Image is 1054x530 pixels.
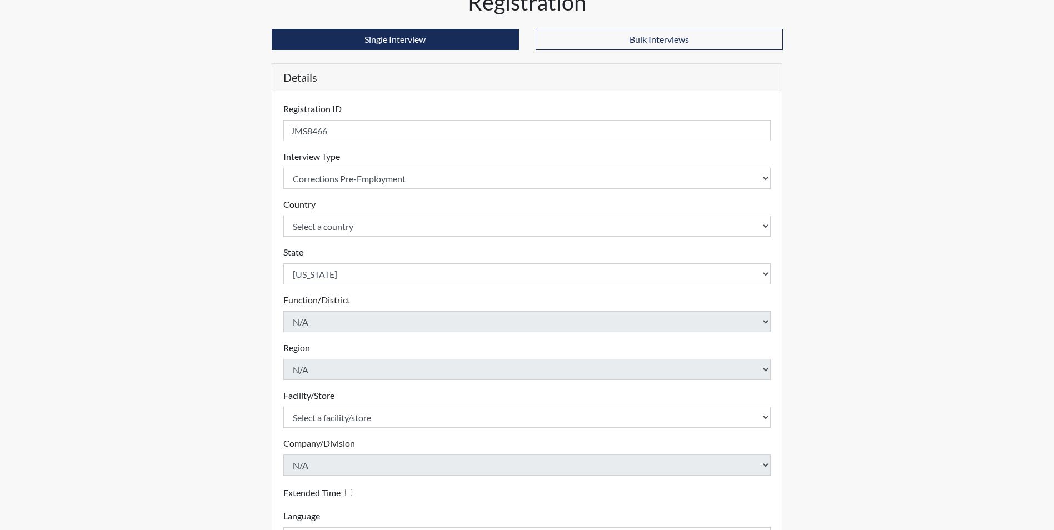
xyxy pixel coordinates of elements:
[283,198,316,211] label: Country
[283,484,357,501] div: Checking this box will provide the interviewee with an accomodation of extra time to answer each ...
[283,341,310,354] label: Region
[283,246,303,259] label: State
[283,150,340,163] label: Interview Type
[283,102,342,116] label: Registration ID
[283,120,771,141] input: Insert a Registration ID, which needs to be a unique alphanumeric value for each interviewee
[272,29,519,50] button: Single Interview
[536,29,783,50] button: Bulk Interviews
[283,293,350,307] label: Function/District
[283,389,334,402] label: Facility/Store
[283,437,355,450] label: Company/Division
[283,509,320,523] label: Language
[272,64,782,91] h5: Details
[283,486,341,499] label: Extended Time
